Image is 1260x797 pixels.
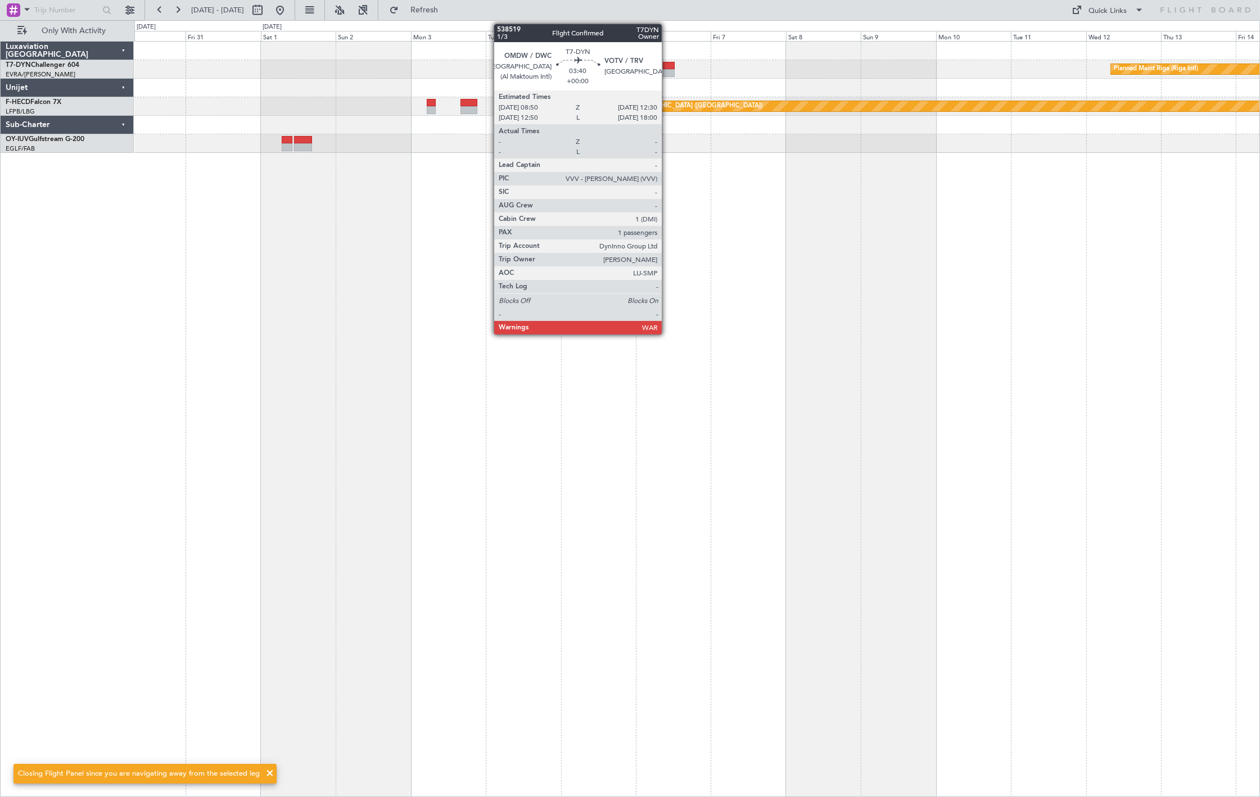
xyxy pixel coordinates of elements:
[411,31,486,41] div: Mon 3
[191,5,244,15] span: [DATE] - [DATE]
[401,6,448,14] span: Refresh
[636,31,711,41] div: Thu 6
[586,98,763,115] div: Planned Maint [GEOGRAPHIC_DATA] ([GEOGRAPHIC_DATA])
[1114,61,1198,78] div: Planned Maint Riga (Riga Intl)
[6,99,61,106] a: F-HECDFalcon 7X
[1011,31,1086,41] div: Tue 11
[786,31,861,41] div: Sat 8
[6,70,75,79] a: EVRA/[PERSON_NAME]
[6,144,35,153] a: EGLF/FAB
[12,22,122,40] button: Only With Activity
[711,31,785,41] div: Fri 7
[18,768,260,780] div: Closing Flight Panel since you are navigating away from the selected leg
[186,31,260,41] div: Fri 31
[1089,6,1127,17] div: Quick Links
[561,31,636,41] div: Wed 5
[6,136,29,143] span: OY-IUV
[336,31,410,41] div: Sun 2
[34,2,99,19] input: Trip Number
[261,31,336,41] div: Sat 1
[1161,31,1236,41] div: Thu 13
[6,99,30,106] span: F-HECD
[137,22,156,32] div: [DATE]
[6,107,35,116] a: LFPB/LBG
[29,27,119,35] span: Only With Activity
[111,31,186,41] div: Thu 30
[263,22,282,32] div: [DATE]
[384,1,451,19] button: Refresh
[6,62,79,69] a: T7-DYNChallenger 604
[861,31,936,41] div: Sun 9
[1086,31,1161,41] div: Wed 12
[6,136,84,143] a: OY-IUVGulfstream G-200
[486,31,561,41] div: Tue 4
[1067,1,1150,19] button: Quick Links
[6,62,31,69] span: T7-DYN
[936,31,1011,41] div: Mon 10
